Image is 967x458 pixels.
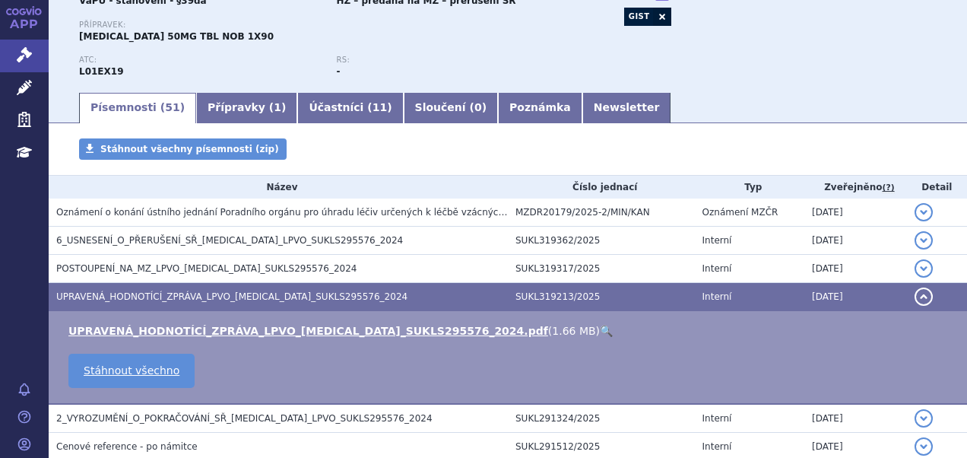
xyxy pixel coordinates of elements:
[373,101,387,113] span: 11
[702,291,732,302] span: Interní
[336,66,340,77] strong: -
[68,323,952,339] li: ( )
[508,199,695,227] td: MZDR20179/2025-2/MIN/KAN
[297,93,403,123] a: Účastníci (11)
[915,259,933,278] button: detail
[100,144,279,154] span: Stáhnout všechny písemnosti (zip)
[804,404,907,433] td: [DATE]
[915,203,933,221] button: detail
[695,176,804,199] th: Typ
[804,255,907,283] td: [DATE]
[702,263,732,274] span: Interní
[79,93,196,123] a: Písemnosti (51)
[804,283,907,311] td: [DATE]
[68,325,548,337] a: UPRAVENÁ_HODNOTÍCÍ_ZPRÁVA_LPVO_[MEDICAL_DATA]_SUKLS295576_2024.pdf
[804,227,907,255] td: [DATE]
[56,263,357,274] span: POSTOUPENÍ_NA_MZ_LPVO_QINLOCK_SUKLS295576_2024
[915,231,933,250] button: detail
[915,409,933,428] button: detail
[702,413,732,424] span: Interní
[79,66,124,77] strong: RIPRETINIB
[165,101,179,113] span: 51
[56,291,407,302] span: UPRAVENÁ_HODNOTÍCÍ_ZPRÁVA_LPVO_QINLOCK_SUKLS295576_2024
[498,93,582,123] a: Poznámka
[56,235,403,246] span: 6_USNESENÍ_O_PŘERUŠENÍ_SŘ_QINLOCK_LPVO_SUKLS295576_2024
[196,93,297,123] a: Přípravky (1)
[474,101,482,113] span: 0
[49,176,508,199] th: Název
[907,176,967,199] th: Detail
[600,325,613,337] a: 🔍
[804,199,907,227] td: [DATE]
[508,255,695,283] td: SUKL319317/2025
[79,31,274,42] span: [MEDICAL_DATA] 50MG TBL NOB 1X90
[336,56,578,65] p: RS:
[508,227,695,255] td: SUKL319362/2025
[508,404,695,433] td: SUKL291324/2025
[56,207,669,218] span: Oznámení o konání ústního jednání Poradního orgánu pro úhradu léčiv určených k léčbě vzácných one...
[274,101,281,113] span: 1
[79,138,287,160] a: Stáhnout všechny písemnosti (zip)
[624,8,654,26] a: GIST
[702,235,732,246] span: Interní
[702,441,732,452] span: Interní
[882,183,894,193] abbr: (?)
[404,93,498,123] a: Sloučení (0)
[508,176,695,199] th: Číslo jednací
[79,56,321,65] p: ATC:
[915,437,933,456] button: detail
[552,325,595,337] span: 1.66 MB
[915,288,933,306] button: detail
[508,283,695,311] td: SUKL319213/2025
[702,207,778,218] span: Oznámení MZČR
[56,413,433,424] span: 2_VYROZUMĚNÍ_O_POKRAČOVÁNÍ_SŘ_QINLOCK_LPVO_SUKLS295576_2024
[582,93,671,123] a: Newsletter
[79,21,594,30] p: Přípravek:
[56,441,198,452] span: Cenové reference - po námitce
[804,176,907,199] th: Zveřejněno
[68,354,195,388] a: Stáhnout všechno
